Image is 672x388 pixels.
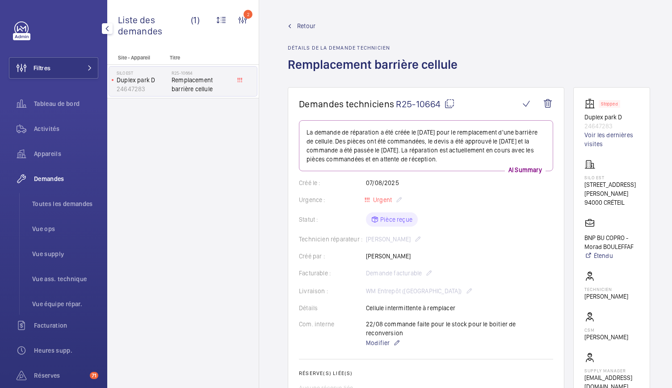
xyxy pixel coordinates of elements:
[299,98,394,110] span: Demandes techniciens
[117,76,168,84] p: Duplex park D
[32,249,98,258] span: Vue supply
[584,327,628,333] p: CSM
[34,99,98,108] span: Tableau de bord
[505,165,546,174] p: AI Summary
[299,370,553,376] h2: Réserve(s) liée(s)
[584,122,639,131] p: 24647283
[117,84,168,93] p: 24647283
[172,76,231,93] span: Remplacement barrière cellule
[584,113,639,122] p: Duplex park D
[107,55,166,61] p: Site - Appareil
[584,287,628,292] p: Technicien
[170,55,229,61] p: Titre
[601,102,618,105] p: Stopped
[9,57,98,79] button: Filtres
[32,224,98,233] span: Vue ops
[90,372,98,379] span: 71
[34,63,50,72] span: Filtres
[118,14,191,37] span: Liste des demandes
[34,124,98,133] span: Activités
[584,98,599,109] img: elevator.svg
[34,346,98,355] span: Heures supp.
[288,45,463,51] h2: Détails de la demande technicien
[584,198,639,207] p: 94000 CRÉTEIL
[584,292,628,301] p: [PERSON_NAME]
[34,174,98,183] span: Demandes
[288,56,463,87] h1: Remplacement barrière cellule
[34,149,98,158] span: Appareils
[584,233,639,251] p: BNP BU COPRO - Morad BOULEFFAF
[172,70,231,76] h2: R25-10664
[584,333,628,342] p: [PERSON_NAME]
[32,199,98,208] span: Toutes les demandes
[32,299,98,308] span: Vue équipe répar.
[117,70,168,76] p: SILO EST
[584,180,639,198] p: [STREET_ADDRESS][PERSON_NAME]
[307,128,546,164] p: La demande de réparation a été créée le [DATE] pour le remplacement d'une barrière de cellule. De...
[34,371,86,380] span: Réserves
[396,98,455,110] span: R25-10664
[366,338,390,347] span: Modifier
[32,274,98,283] span: Vue ass. technique
[34,321,98,330] span: Facturation
[297,21,315,30] span: Retour
[584,175,639,180] p: SILO EST
[584,251,639,260] a: Étendu
[584,368,639,373] p: Supply manager
[584,131,639,148] a: Voir les dernières visites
